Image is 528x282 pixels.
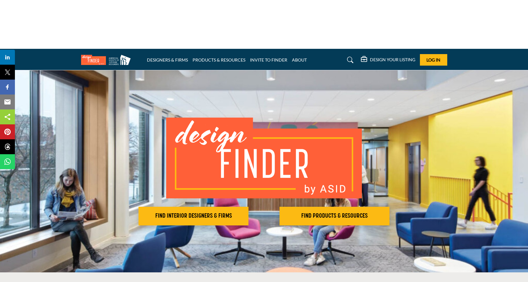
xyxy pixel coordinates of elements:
[166,118,362,198] img: image
[250,57,287,62] a: INVITE TO FINDER
[81,55,134,65] img: Site Logo
[280,207,389,225] button: FIND PRODUCTS & RESOURCES
[281,212,388,220] h2: FIND PRODUCTS & RESOURCES
[370,57,415,62] h5: DESIGN YOUR LISTING
[426,57,440,62] span: Log In
[292,57,307,62] a: ABOUT
[147,57,188,62] a: DESIGNERS & FIRMS
[420,54,447,66] button: Log In
[140,212,247,220] h2: FIND INTERIOR DESIGNERS & FIRMS
[193,57,245,62] a: PRODUCTS & RESOURCES
[139,207,248,225] button: FIND INTERIOR DESIGNERS & FIRMS
[341,55,357,65] a: Search
[361,56,415,64] div: DESIGN YOUR LISTING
